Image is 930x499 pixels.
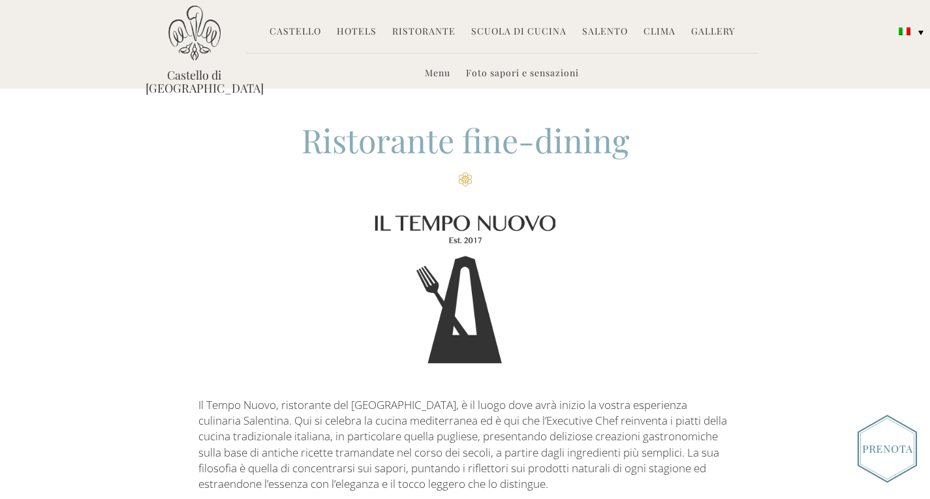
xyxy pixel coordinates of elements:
a: Salento [582,25,628,40]
img: Castello di Ugento [168,5,221,61]
a: Castello di [GEOGRAPHIC_DATA] [146,68,243,95]
a: Clima [643,25,675,40]
a: Gallery [691,25,735,40]
h2: Ristorante fine-dining [198,118,732,187]
a: Menu [425,67,450,82]
a: Castello [270,25,321,40]
img: Book_Button_Italian.png [858,415,917,483]
a: Ristorante [392,25,456,40]
a: Foto sapori e sensazioni [466,67,579,82]
p: Il Tempo Nuovo, ristorante del [GEOGRAPHIC_DATA], è il luogo dove avrà inizio la vostra esperienz... [198,397,732,492]
a: Hotels [337,25,377,40]
a: Scuola di Cucina [471,25,566,40]
img: Logo of Il Tempo Nuovo Restaurant at Castello di Ugento, Puglia [198,198,732,382]
img: Italiano [899,27,910,35]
